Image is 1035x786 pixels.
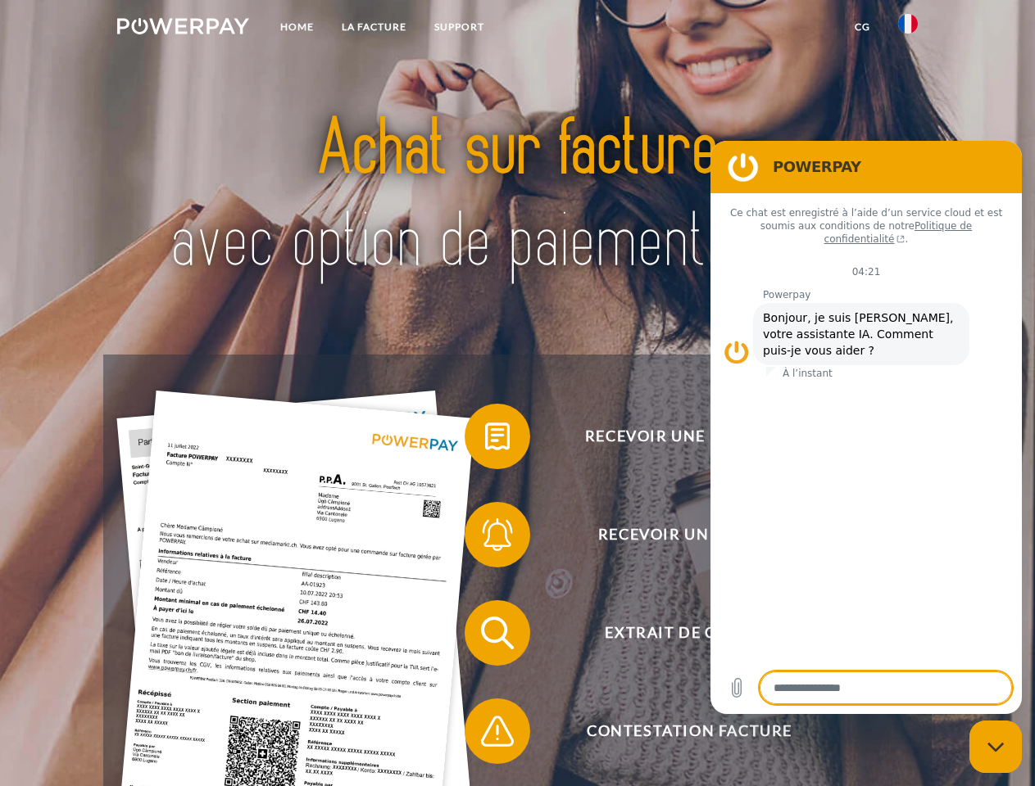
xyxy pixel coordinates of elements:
[898,14,918,34] img: fr
[477,416,518,457] img: qb_bill.svg
[488,698,890,764] span: Contestation Facture
[477,711,518,752] img: qb_warning.svg
[488,502,890,567] span: Recevoir un rappel?
[157,79,878,314] img: title-powerpay_fr.svg
[841,12,884,42] a: CG
[465,404,891,469] button: Recevoir une facture ?
[710,141,1022,714] iframe: Fenêtre de messagerie
[465,600,891,666] button: Extrait de compte
[477,514,518,555] img: qb_bell.svg
[266,12,328,42] a: Home
[117,18,249,34] img: logo-powerpay-white.svg
[465,502,891,567] button: Recevoir un rappel?
[328,12,420,42] a: LA FACTURE
[488,404,890,469] span: Recevoir une facture ?
[465,698,891,764] button: Contestation Facture
[969,720,1022,773] iframe: Bouton de lancement de la fenêtre de messagerie, conversation en cours
[488,600,890,666] span: Extrait de compte
[477,612,518,653] img: qb_search.svg
[420,12,498,42] a: Support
